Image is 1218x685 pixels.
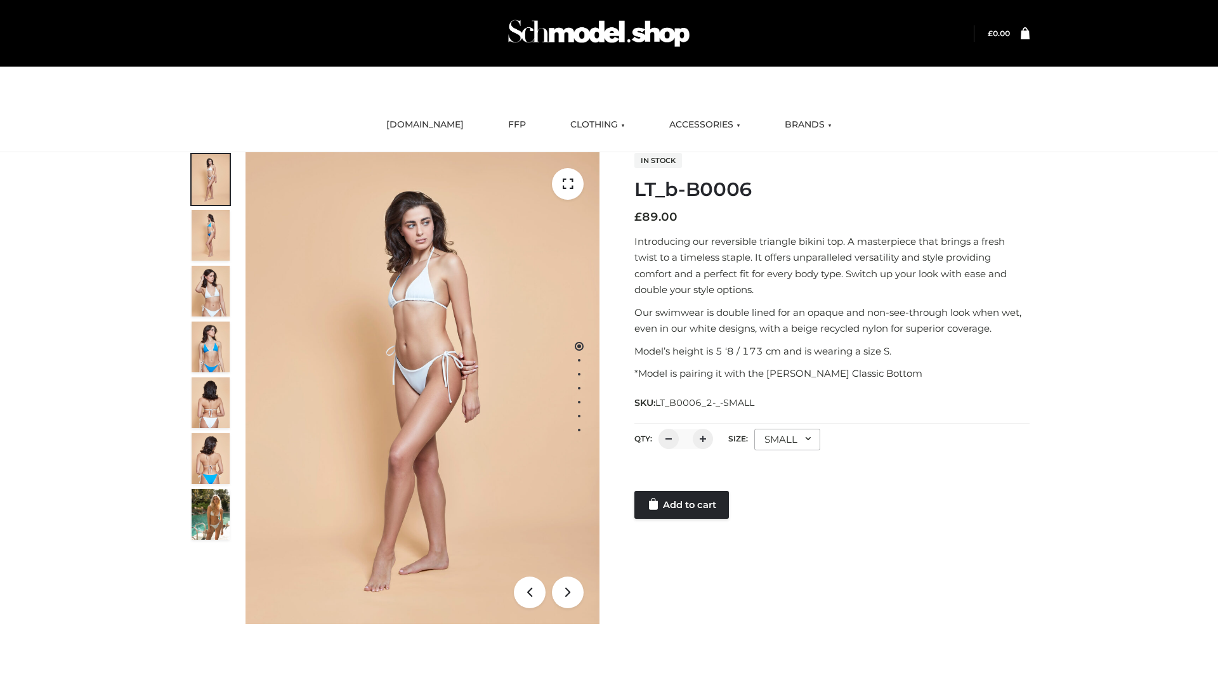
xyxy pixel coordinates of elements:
[377,111,473,139] a: [DOMAIN_NAME]
[634,178,1030,201] h1: LT_b-B0006
[192,154,230,205] img: ArielClassicBikiniTop_CloudNine_AzureSky_OW114ECO_1-scaled.jpg
[988,29,1010,38] bdi: 0.00
[660,111,750,139] a: ACCESSORIES
[655,397,754,408] span: LT_B0006_2-_-SMALL
[634,434,652,443] label: QTY:
[192,433,230,484] img: ArielClassicBikiniTop_CloudNine_AzureSky_OW114ECO_8-scaled.jpg
[192,210,230,261] img: ArielClassicBikiniTop_CloudNine_AzureSky_OW114ECO_2-scaled.jpg
[192,377,230,428] img: ArielClassicBikiniTop_CloudNine_AzureSky_OW114ECO_7-scaled.jpg
[499,111,535,139] a: FFP
[634,304,1030,337] p: Our swimwear is double lined for an opaque and non-see-through look when wet, even in our white d...
[192,266,230,316] img: ArielClassicBikiniTop_CloudNine_AzureSky_OW114ECO_3-scaled.jpg
[634,491,729,519] a: Add to cart
[754,429,820,450] div: SMALL
[634,365,1030,382] p: *Model is pairing it with the [PERSON_NAME] Classic Bottom
[504,8,694,58] img: Schmodel Admin 964
[246,152,599,624] img: ArielClassicBikiniTop_CloudNine_AzureSky_OW114ECO_1
[634,153,682,168] span: In stock
[728,434,748,443] label: Size:
[775,111,841,139] a: BRANDS
[988,29,993,38] span: £
[634,210,642,224] span: £
[192,322,230,372] img: ArielClassicBikiniTop_CloudNine_AzureSky_OW114ECO_4-scaled.jpg
[634,395,756,410] span: SKU:
[561,111,634,139] a: CLOTHING
[192,489,230,540] img: Arieltop_CloudNine_AzureSky2.jpg
[634,210,678,224] bdi: 89.00
[634,343,1030,360] p: Model’s height is 5 ‘8 / 173 cm and is wearing a size S.
[988,29,1010,38] a: £0.00
[634,233,1030,298] p: Introducing our reversible triangle bikini top. A masterpiece that brings a fresh twist to a time...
